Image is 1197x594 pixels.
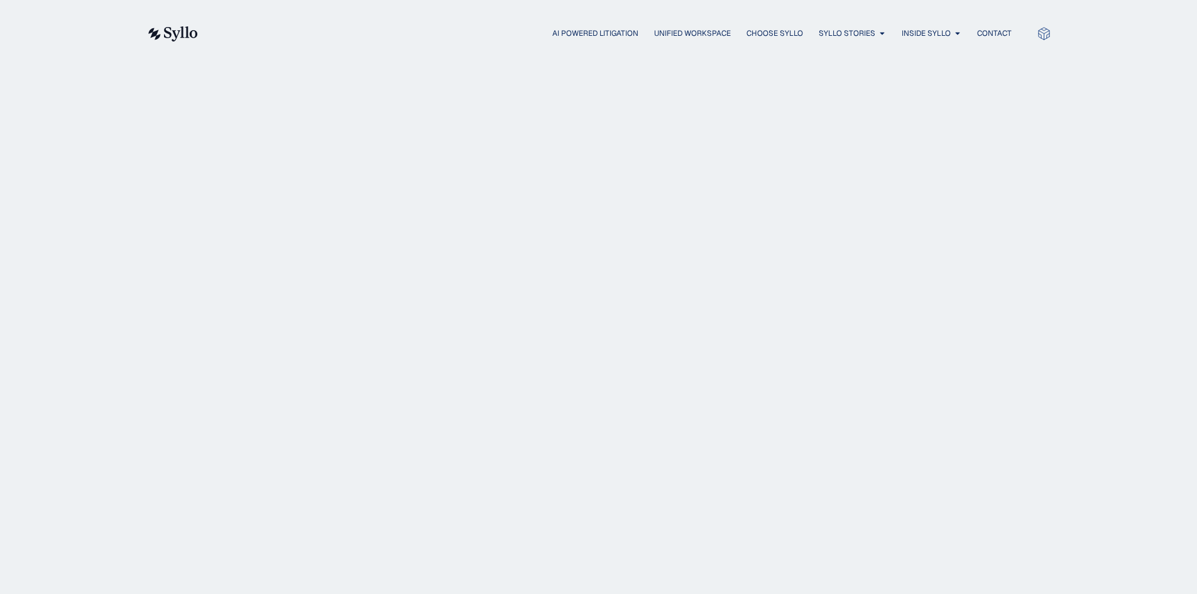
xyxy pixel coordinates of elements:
a: Unified Workspace [654,28,731,39]
img: syllo [146,26,198,41]
a: Choose Syllo [746,28,803,39]
a: Contact [977,28,1012,39]
div: Menu Toggle [223,28,1012,40]
a: Syllo Stories [819,28,875,39]
a: Inside Syllo [902,28,951,39]
nav: Menu [223,28,1012,40]
a: AI Powered Litigation [552,28,638,39]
